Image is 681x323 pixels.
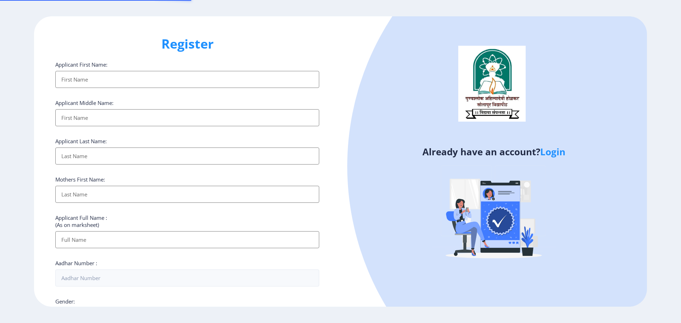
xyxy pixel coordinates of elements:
[55,71,319,88] input: First Name
[55,231,319,248] input: Full Name
[55,298,75,305] label: Gender:
[55,260,97,267] label: Aadhar Number :
[55,61,107,68] label: Applicant First Name:
[55,147,319,165] input: Last Name
[55,138,107,145] label: Applicant Last Name:
[432,152,556,276] img: Verified-rafiki.svg
[346,146,642,157] h4: Already have an account?
[540,145,565,158] a: Login
[55,176,105,183] label: Mothers First Name:
[55,186,319,203] input: Last Name
[55,35,319,52] h1: Register
[55,214,107,228] label: Applicant Full Name : (As on marksheet)
[55,99,113,106] label: Applicant Middle Name:
[55,269,319,286] input: Aadhar Number
[458,46,526,122] img: logo
[55,109,319,126] input: First Name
